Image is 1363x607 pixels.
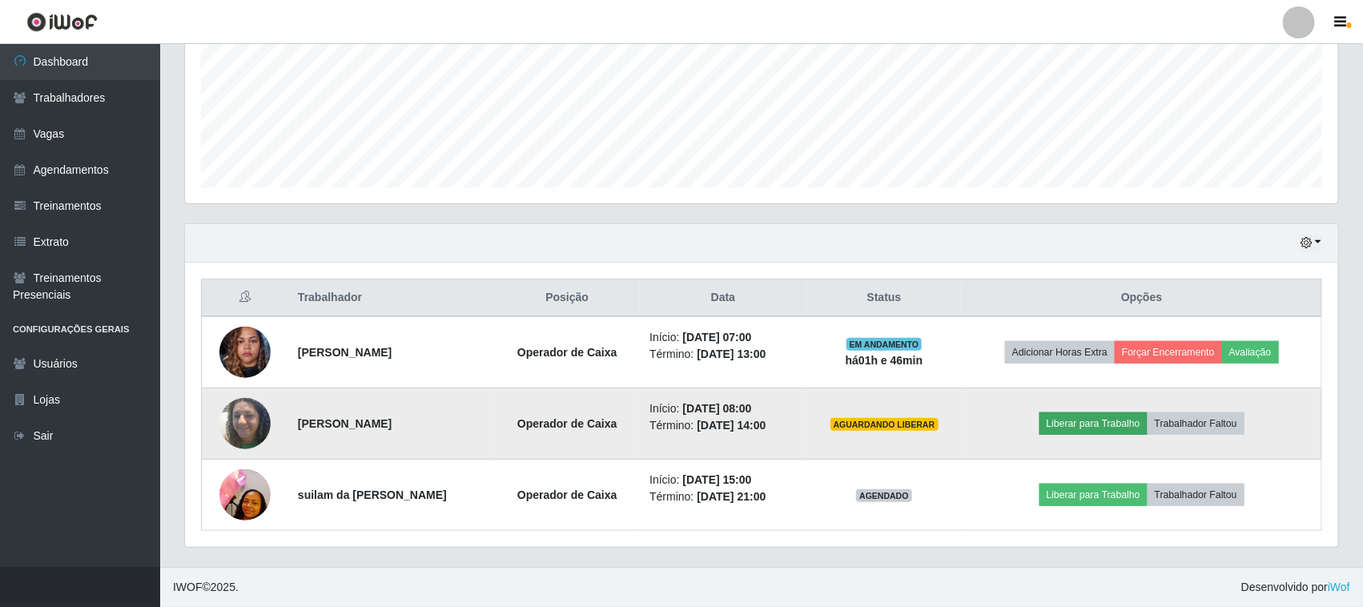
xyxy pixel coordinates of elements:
time: [DATE] 08:00 [683,402,752,415]
strong: Operador de Caixa [517,488,617,501]
th: Status [806,279,963,317]
strong: Operador de Caixa [517,346,617,359]
button: Trabalhador Faltou [1148,484,1244,506]
button: Adicionar Horas Extra [1005,341,1115,364]
time: [DATE] 14:00 [697,419,766,432]
li: Término: [649,417,796,434]
button: Forçar Encerramento [1115,341,1222,364]
th: Trabalhador [288,279,494,317]
span: AGUARDANDO LIBERAR [830,418,939,431]
img: 1699901172433.jpeg [219,460,271,529]
th: Data [640,279,806,317]
th: Opções [962,279,1321,317]
span: AGENDADO [856,489,912,502]
button: Liberar para Trabalho [1039,412,1148,435]
button: Liberar para Trabalho [1039,484,1148,506]
span: IWOF [173,581,203,593]
li: Início: [649,329,796,346]
strong: [PERSON_NAME] [298,417,392,430]
li: Término: [649,488,796,505]
strong: [PERSON_NAME] [298,346,392,359]
time: [DATE] 07:00 [683,331,752,344]
time: [DATE] 15:00 [683,473,752,486]
li: Início: [649,400,796,417]
img: 1736128144098.jpeg [219,389,271,457]
button: Trabalhador Faltou [1148,412,1244,435]
a: iWof [1328,581,1350,593]
span: Desenvolvido por [1241,579,1350,596]
strong: há 01 h e 46 min [846,354,923,367]
button: Avaliação [1222,341,1279,364]
strong: Operador de Caixa [517,417,617,430]
li: Início: [649,472,796,488]
li: Término: [649,346,796,363]
time: [DATE] 21:00 [697,490,766,503]
span: © 2025 . [173,579,239,596]
th: Posição [494,279,640,317]
img: CoreUI Logo [26,12,98,32]
img: 1734465947432.jpeg [219,318,271,386]
time: [DATE] 13:00 [697,348,766,360]
strong: suilam da [PERSON_NAME] [298,488,447,501]
span: EM ANDAMENTO [846,338,923,351]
